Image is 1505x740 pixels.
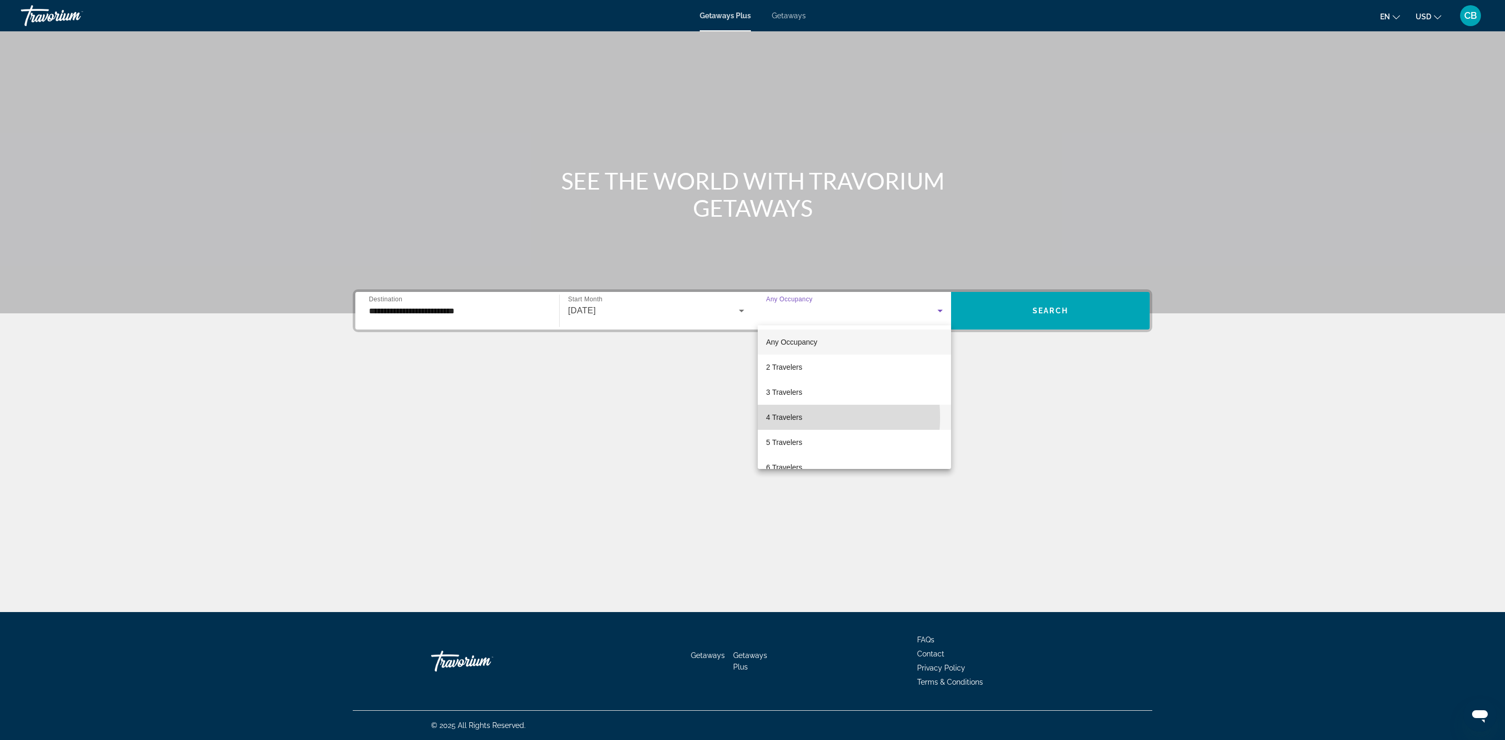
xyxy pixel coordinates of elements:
[766,411,802,424] span: 4 Travelers
[766,436,802,449] span: 5 Travelers
[766,338,817,346] span: Any Occupancy
[766,461,802,474] span: 6 Travelers
[766,386,802,398] span: 3 Travelers
[766,361,802,373] span: 2 Travelers
[1463,698,1497,732] iframe: Button to launch messaging window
